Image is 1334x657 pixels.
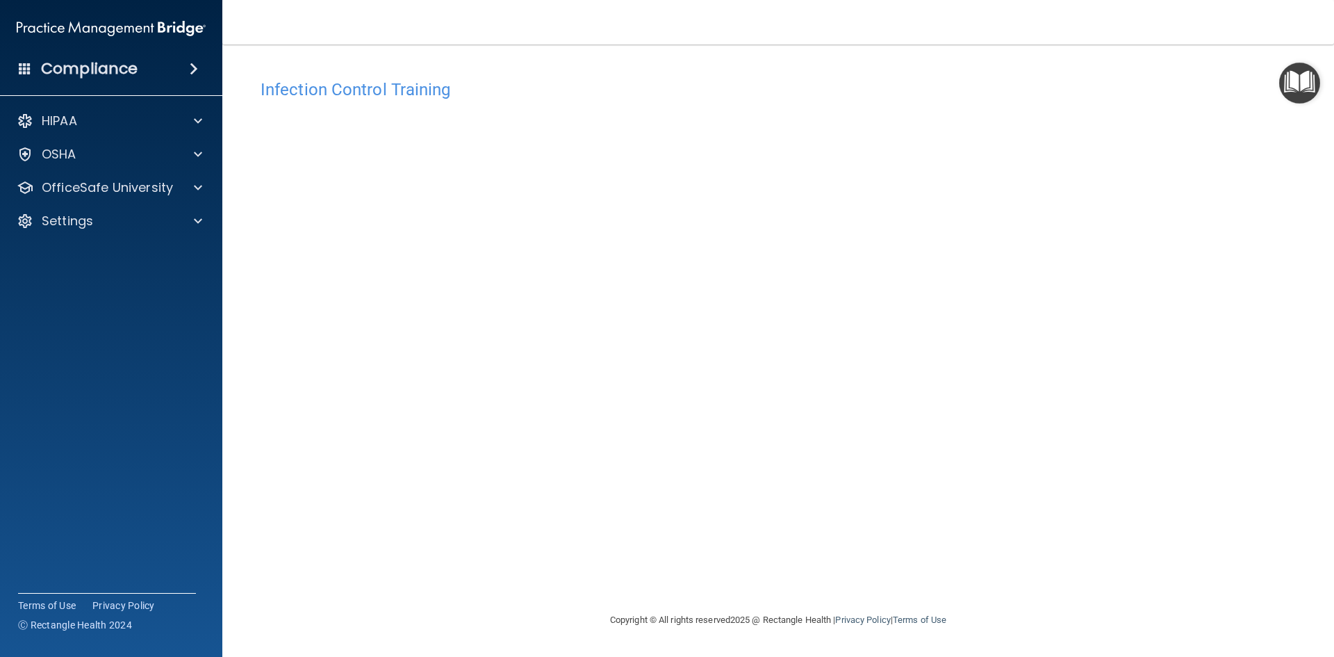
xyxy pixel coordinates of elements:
[1279,63,1320,104] button: Open Resource Center
[17,113,202,129] a: HIPAA
[92,599,155,613] a: Privacy Policy
[41,59,138,79] h4: Compliance
[42,146,76,163] p: OSHA
[42,179,173,196] p: OfficeSafe University
[17,15,206,42] img: PMB logo
[17,146,202,163] a: OSHA
[42,213,93,229] p: Settings
[17,179,202,196] a: OfficeSafe University
[261,106,955,534] iframe: infection-control-training
[18,599,76,613] a: Terms of Use
[261,81,1296,99] h4: Infection Control Training
[835,615,890,625] a: Privacy Policy
[17,213,202,229] a: Settings
[525,598,1032,642] div: Copyright © All rights reserved 2025 @ Rectangle Health | |
[42,113,77,129] p: HIPAA
[893,615,946,625] a: Terms of Use
[18,618,132,632] span: Ⓒ Rectangle Health 2024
